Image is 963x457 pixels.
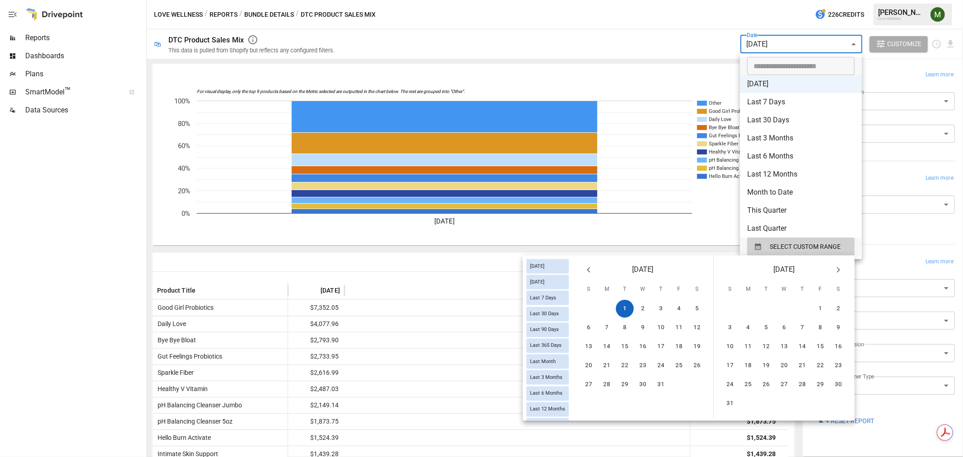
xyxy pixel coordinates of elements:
button: 14 [793,338,811,356]
span: Last 6 Months [526,391,566,396]
span: [DATE] [526,279,548,285]
button: 28 [793,376,811,394]
button: 1 [616,300,634,318]
button: 13 [580,338,598,356]
span: Saturday [689,281,705,299]
span: Last 90 Days [526,327,563,333]
span: SELECT CUSTOM RANGE [770,241,841,252]
span: Monday [740,281,756,299]
button: 7 [793,319,811,337]
button: 3 [652,300,670,318]
button: 16 [634,338,652,356]
span: Saturday [830,281,847,299]
button: 22 [811,357,829,375]
button: 1 [811,300,829,318]
button: 21 [598,357,616,375]
button: 21 [793,357,811,375]
button: 18 [739,357,757,375]
button: 7 [598,319,616,337]
button: 10 [652,319,670,337]
span: Last 12 Months [526,406,569,412]
span: [DATE] [526,263,548,269]
button: 26 [757,376,775,394]
button: 11 [670,319,688,337]
button: 8 [811,319,829,337]
button: 28 [598,376,616,394]
button: 27 [775,376,793,394]
button: 4 [670,300,688,318]
button: 19 [688,338,706,356]
div: Last 7 Days [526,291,569,305]
button: 18 [670,338,688,356]
li: Last 12 Months [740,165,862,183]
li: Last 7 Days [740,93,862,111]
span: Last 30 Days [526,311,563,317]
button: Next month [829,261,847,279]
div: Last 365 Days [526,338,569,353]
button: 5 [688,300,706,318]
button: 29 [616,376,634,394]
button: 29 [811,376,829,394]
button: 25 [739,376,757,394]
button: 15 [811,338,829,356]
span: Friday [671,281,687,299]
button: 24 [721,376,739,394]
div: Last Year [526,418,569,432]
button: 25 [670,357,688,375]
button: 31 [721,395,739,413]
button: 9 [829,319,847,337]
button: 6 [580,319,598,337]
span: [DATE] [774,264,795,276]
button: 11 [739,338,757,356]
button: 6 [775,319,793,337]
button: 17 [652,338,670,356]
span: Tuesday [617,281,633,299]
button: 23 [634,357,652,375]
span: Monday [599,281,615,299]
button: 10 [721,338,739,356]
button: 13 [775,338,793,356]
button: 26 [688,357,706,375]
span: Thursday [794,281,810,299]
button: Previous month [580,261,598,279]
button: 30 [634,376,652,394]
span: Last 3 Months [526,374,566,380]
button: 30 [829,376,847,394]
div: Last Month [526,354,569,369]
button: 12 [688,319,706,337]
button: 23 [829,357,847,375]
button: 17 [721,357,739,375]
button: 27 [580,376,598,394]
span: Tuesday [758,281,774,299]
li: Last 6 Months [740,147,862,165]
button: 9 [634,319,652,337]
li: Last Quarter [740,219,862,238]
span: Last 7 Days [526,295,560,301]
button: 8 [616,319,634,337]
li: Last 3 Months [740,129,862,147]
div: Last 12 Months [526,402,569,416]
li: Last 30 Days [740,111,862,129]
button: 20 [580,357,598,375]
button: 22 [616,357,634,375]
span: Last 365 Days [526,343,565,349]
div: Last 6 Months [526,386,569,401]
button: 19 [757,357,775,375]
li: This Quarter [740,201,862,219]
button: 20 [775,357,793,375]
button: 5 [757,319,775,337]
button: 15 [616,338,634,356]
button: 14 [598,338,616,356]
button: 12 [757,338,775,356]
span: Sunday [581,281,597,299]
button: SELECT CUSTOM RANGE [747,238,855,256]
span: Wednesday [776,281,792,299]
button: 3 [721,319,739,337]
span: Wednesday [635,281,651,299]
span: Friday [812,281,828,299]
button: 2 [829,300,847,318]
span: [DATE] [633,264,654,276]
li: Month to Date [740,183,862,201]
span: Thursday [653,281,669,299]
div: [DATE] [526,275,569,289]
